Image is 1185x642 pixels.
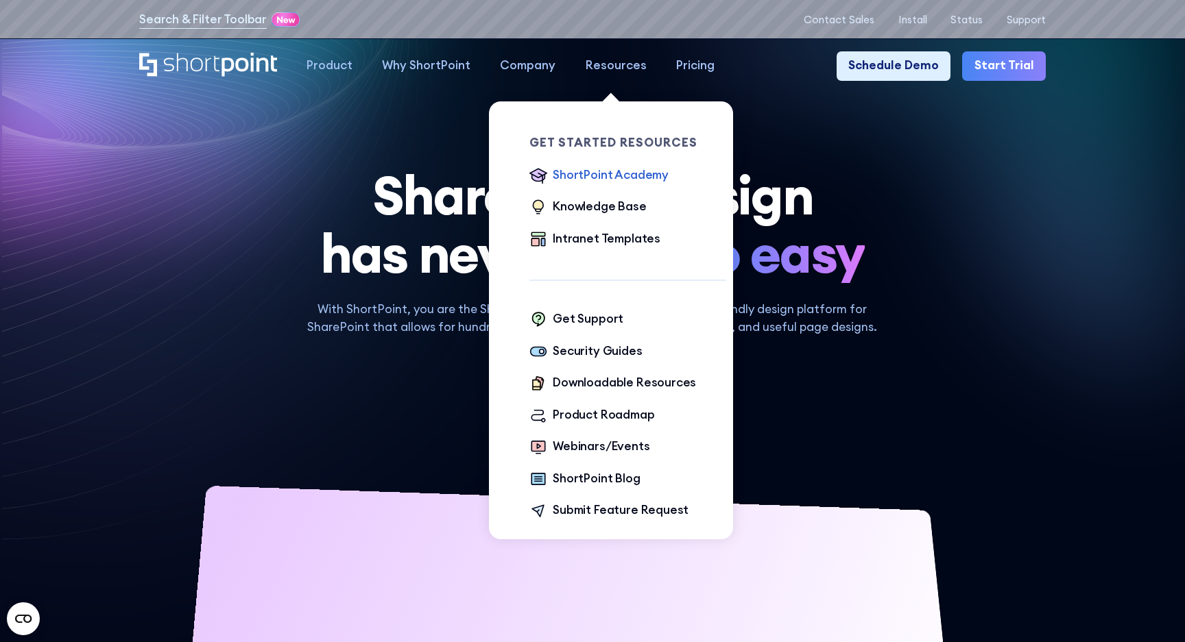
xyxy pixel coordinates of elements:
[529,198,647,218] a: Knowledge Base
[553,374,696,392] div: Downloadable Resources
[139,11,267,29] a: Search & Filter Toolbar
[571,51,661,81] a: Resources
[529,343,643,362] a: Security Guides
[139,53,277,79] a: Home
[553,438,649,456] div: Webinars/Events
[529,374,697,394] a: Downloadable Resources
[368,51,486,81] a: Why ShortPoint
[553,310,623,328] div: Get Support
[139,166,1046,283] h1: SharePoint Design has never been
[661,51,729,81] a: Pricing
[553,470,640,488] div: ShortPoint Blog
[529,502,689,521] a: Submit Feature Request
[529,438,650,458] a: Webinars/Events
[529,310,624,330] a: Get Support
[7,602,40,635] button: Open CMP widget
[553,230,660,248] div: Intranet Templates
[586,57,647,75] div: Resources
[898,14,927,26] a: Install
[553,198,647,216] div: Knowledge Base
[837,51,951,81] a: Schedule Demo
[804,14,874,26] a: Contact Sales
[529,137,726,149] div: Get Started Resources
[292,51,368,81] a: Product
[293,301,893,336] p: With ShortPoint, you are the SharePoint Designer. ShortPoint is a user-friendly design platform f...
[529,406,655,426] a: Product Roadmap
[938,483,1185,642] iframe: Chat Widget
[529,166,669,186] a: ShortPoint Academy
[486,51,571,81] a: Company
[553,343,642,360] div: Security Guides
[1007,14,1046,26] a: Support
[529,230,660,250] a: Intranet Templates
[529,470,641,490] a: ShortPoint Blog
[500,57,555,75] div: Company
[684,224,865,283] span: so easy
[962,51,1046,81] a: Start Trial
[553,406,654,424] div: Product Roadmap
[676,57,715,75] div: Pricing
[950,14,983,26] a: Status
[307,57,352,75] div: Product
[553,502,689,519] div: Submit Feature Request
[382,57,470,75] div: Why ShortPoint
[553,166,669,184] div: ShortPoint Academy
